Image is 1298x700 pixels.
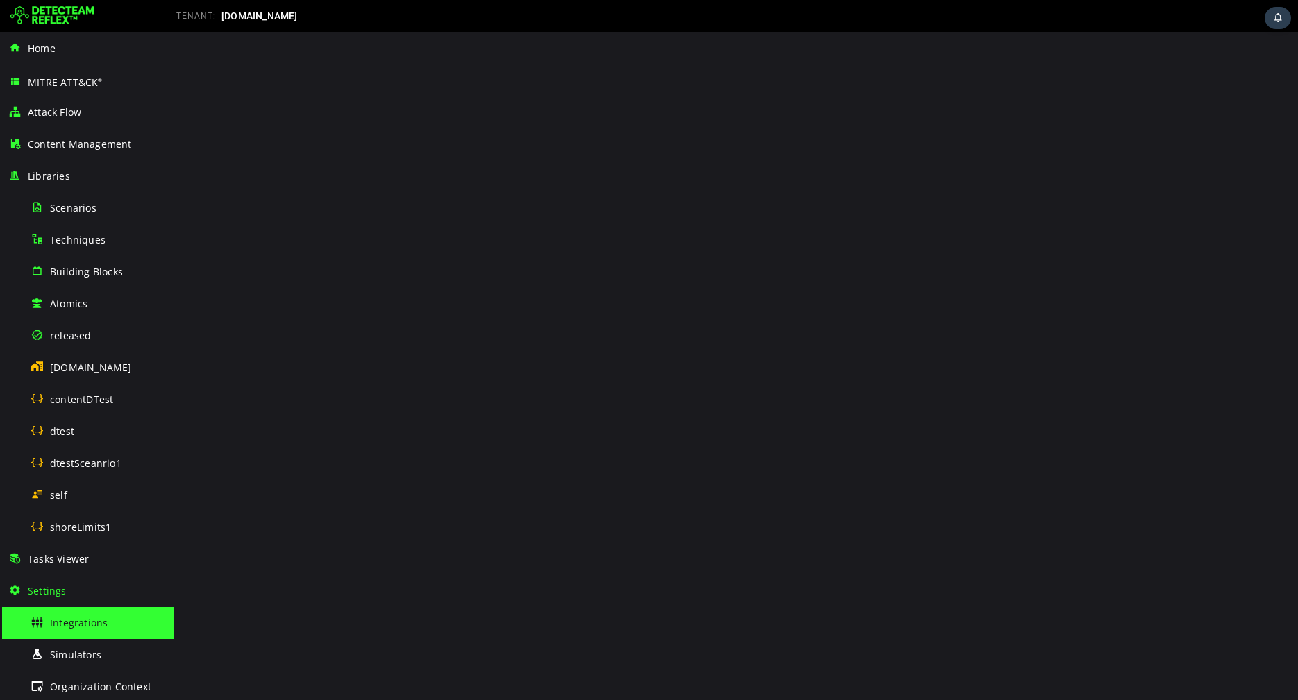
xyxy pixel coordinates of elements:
span: [DOMAIN_NAME] [221,10,298,22]
span: Organization Context [50,680,151,693]
span: TENANT: [176,11,216,21]
span: [DOMAIN_NAME] [50,361,132,374]
span: Settings [28,584,67,597]
div: Task Notifications [1265,7,1291,29]
sup: ® [98,77,102,83]
span: Scenarios [50,201,96,214]
span: Simulators [50,648,101,661]
span: shoreLimits1 [50,520,111,533]
span: Home [28,42,56,55]
span: MITRE ATT&CK [28,76,103,89]
span: Tasks Viewer [28,552,89,565]
span: Attack Flow [28,105,81,119]
span: Integrations [50,616,108,629]
span: Libraries [28,169,70,182]
span: dtest [50,425,74,438]
img: Detecteam logo [10,5,94,27]
span: Building Blocks [50,265,123,278]
span: Content Management [28,137,132,151]
span: Atomics [50,297,87,310]
span: contentDTest [50,393,113,406]
span: released [50,329,92,342]
span: dtestSceanrio1 [50,456,121,470]
span: Techniques [50,233,106,246]
span: self [50,488,67,502]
